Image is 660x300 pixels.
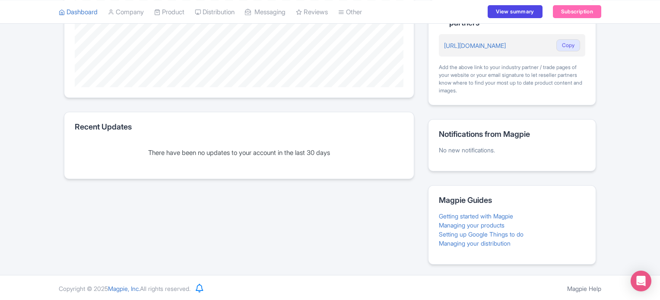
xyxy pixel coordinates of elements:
[567,285,601,292] a: Magpie Help
[439,63,585,95] div: Add the above link to your industry partner / trade pages of your website or your email signature...
[75,148,403,158] div: There have been no updates to your account in the last 30 days
[439,221,505,229] a: Managing your products
[108,285,140,292] span: Magpie, Inc.
[439,196,585,205] h2: Magpie Guides
[75,123,403,131] h2: Recent Updates
[439,145,585,155] p: No new notifications.
[54,284,196,293] div: Copyright © 2025 All rights reserved.
[439,130,585,139] h2: Notifications from Magpie
[553,5,601,18] a: Subscription
[439,231,524,238] a: Setting up Google Things to do
[488,5,542,18] a: View summary
[444,42,506,49] a: [URL][DOMAIN_NAME]
[439,212,513,220] a: Getting started with Magpie
[439,240,511,247] a: Managing your distribution
[631,271,651,291] div: Open Intercom Messenger
[556,39,580,51] button: Copy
